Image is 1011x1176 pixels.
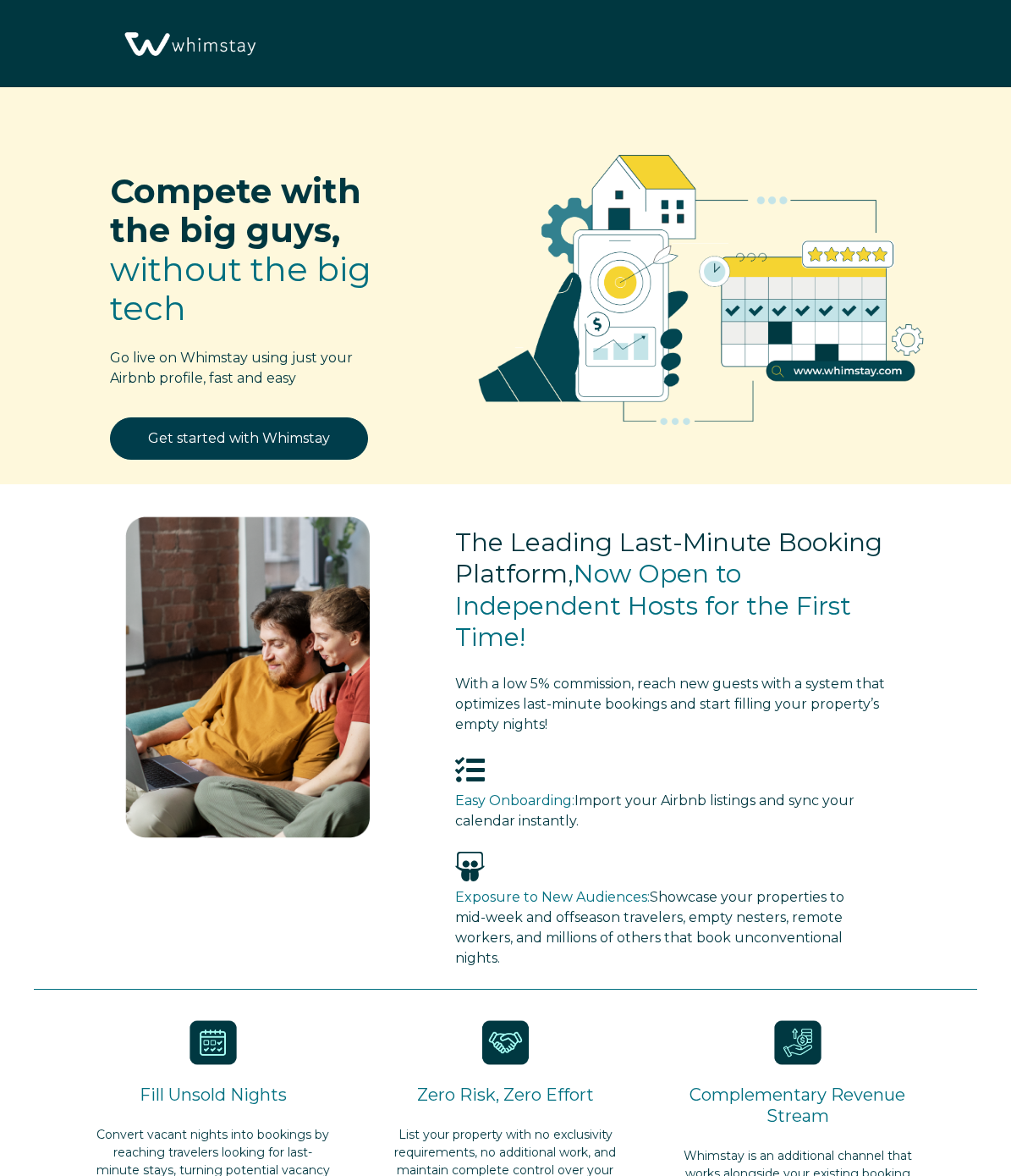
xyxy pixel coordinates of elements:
[417,1085,594,1105] span: Zero Risk, Zero Effort
[110,170,361,251] span: Compete with the big guys,
[455,676,885,712] span: With a low 5% commission, reach new guests with a system that optimizes last-minute bookings and s
[455,792,854,829] span: Import your Airbnb listings and sync your calendar instantly.
[118,8,260,81] img: Whimstay Logo-02 1
[140,1085,287,1105] span: Fill Unsold Nights
[455,676,885,732] span: tart filling your property’s empty nights!
[455,527,882,590] span: The Leading Last-Minute Booking Platform,
[437,1015,575,1070] img: icon-44
[442,113,960,452] img: RBO Ilustrations-02
[455,792,574,809] span: Easy Onboarding:
[110,350,353,386] span: Go live on Whimstay using just your Airbnb profile, fast and easy
[144,1015,283,1070] img: i2
[728,1015,867,1070] img: icon-43
[455,558,851,653] span: Now Open to Independent Hosts for the First Time!
[455,889,650,905] span: Exposure to New Audiences:
[118,510,377,845] img: img-2
[690,1085,905,1126] span: Complementary Revenue Stream
[455,889,844,966] span: Showcase your properties to mid-week and offseason travelers, empty nesters, remote workers, and ...
[110,417,368,460] a: Get started with Whimstay
[110,248,371,329] span: without the big tech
